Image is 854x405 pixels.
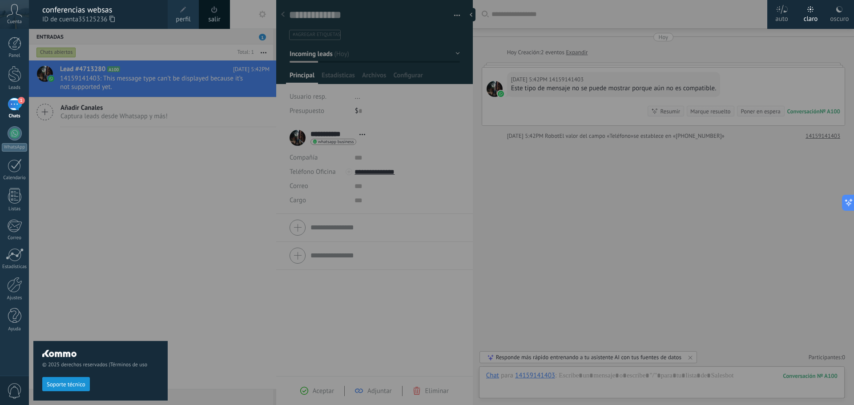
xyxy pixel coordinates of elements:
[42,15,159,24] span: ID de cuenta
[2,264,28,270] div: Estadísticas
[18,97,25,104] span: 1
[804,6,818,29] div: claro
[2,235,28,241] div: Correo
[2,85,28,91] div: Leads
[7,19,22,25] span: Cuenta
[2,143,27,152] div: WhatsApp
[42,361,159,368] span: © 2025 derechos reservados |
[47,381,85,388] span: Soporte técnico
[830,6,849,29] div: oscuro
[176,15,190,24] span: perfil
[2,53,28,59] div: Panel
[78,15,115,24] span: 35125236
[2,175,28,181] div: Calendario
[2,295,28,301] div: Ajustes
[775,6,788,29] div: auto
[2,113,28,119] div: Chats
[2,206,28,212] div: Listas
[42,377,90,391] button: Soporte técnico
[42,381,90,387] a: Soporte técnico
[208,15,220,24] a: salir
[42,5,159,15] div: conferencias websas
[2,326,28,332] div: Ayuda
[110,361,147,368] a: Términos de uso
